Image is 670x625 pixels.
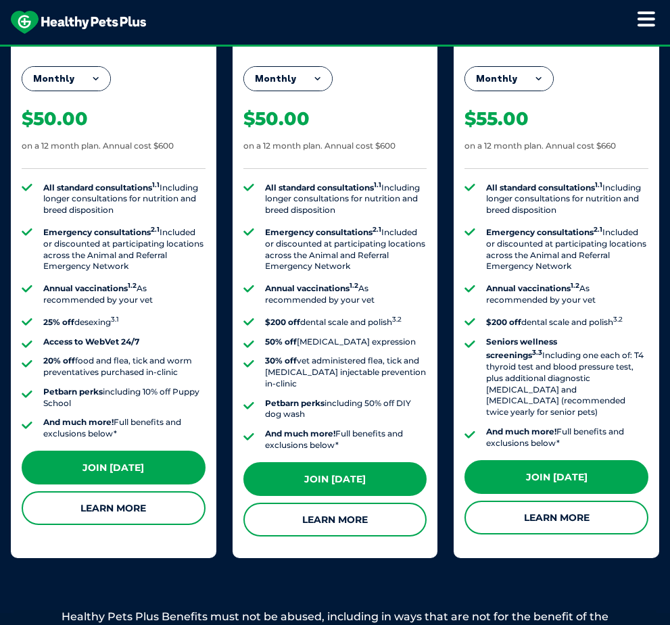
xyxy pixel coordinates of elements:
[22,141,174,152] div: on a 12 month plan. Annual cost $600
[265,283,358,293] strong: Annual vaccinations
[486,227,602,237] strong: Emergency consultations
[243,462,427,496] a: Join [DATE]
[151,225,160,234] sup: 2.1
[486,336,648,419] li: Including one each of: T4 thyroid test and blood pressure test, plus additional diagnostic [MEDIC...
[128,281,137,290] sup: 1.2
[243,141,396,152] div: on a 12 month plan. Annual cost $600
[486,280,648,306] li: As recommended by your vet
[594,225,602,234] sup: 2.1
[43,355,75,366] strong: 20% off
[265,428,335,439] strong: And much more!
[43,386,206,409] li: including 10% off Puppy School
[244,67,332,91] button: Monthly
[43,417,206,440] li: Full benefits and exclusions below*
[82,45,588,57] span: Proactive, preventative wellness program designed to keep your pet healthier and happier for longer
[22,67,110,91] button: Monthly
[265,227,381,237] strong: Emergency consultations
[265,355,297,366] strong: 30% off
[265,428,427,451] li: Full benefits and exclusions below*
[43,386,103,397] strong: Petbarn perks
[265,398,325,408] strong: Petbarn perks
[43,314,206,328] li: desexing
[486,336,557,361] strong: Seniors wellness screenings
[486,317,521,327] strong: $200 off
[265,280,427,306] li: As recommended by your vet
[265,224,427,272] li: Included or discounted at participating locations across the Animal and Referral Emergency Network
[265,182,381,193] strong: All standard consultations
[532,348,542,357] sup: 3.3
[374,180,381,189] sup: 1.1
[595,180,602,189] sup: 1.1
[464,141,616,152] div: on a 12 month plan. Annual cost $660
[486,426,648,449] li: Full benefits and exclusions below*
[243,503,427,536] a: Learn More
[152,180,160,189] sup: 1.1
[265,180,427,216] li: Including longer consultations for nutrition and breed disposition
[43,336,139,347] strong: Access to WebVet 24/7
[43,182,160,193] strong: All standard consultations
[486,180,648,216] li: Including longer consultations for nutrition and breed disposition
[486,182,602,193] strong: All standard consultations
[243,107,310,130] div: $50.00
[464,501,648,534] a: Learn More
[464,107,529,130] div: $55.00
[22,451,206,484] a: Join [DATE]
[265,317,300,327] strong: $200 off
[571,281,579,290] sup: 1.2
[43,283,137,293] strong: Annual vaccinations
[43,280,206,306] li: As recommended by your vet
[265,336,427,348] li: [MEDICAL_DATA] expression
[43,224,206,272] li: Included or discounted at participating locations across the Animal and Referral Emergency Network
[350,281,358,290] sup: 1.2
[43,227,160,237] strong: Emergency consultations
[486,314,648,328] li: dental scale and polish
[373,225,381,234] sup: 2.1
[22,491,206,525] a: Learn More
[43,355,206,378] li: food and flea, tick and worm preventatives purchased in-clinic
[43,317,74,327] strong: 25% off
[265,398,427,421] li: including 50% off DIY dog wash
[486,283,579,293] strong: Annual vaccinations
[265,355,427,389] li: vet administered flea, tick and [MEDICAL_DATA] injectable prevention in-clinic
[265,336,297,347] strong: 50% off
[43,180,206,216] li: Including longer consultations for nutrition and breed disposition
[613,315,623,324] sup: 3.2
[111,315,119,324] sup: 3.1
[465,67,553,91] button: Monthly
[392,315,402,324] sup: 3.2
[265,314,427,328] li: dental scale and polish
[22,107,88,130] div: $50.00
[43,417,114,427] strong: And much more!
[486,224,648,272] li: Included or discounted at participating locations across the Animal and Referral Emergency Network
[11,11,146,34] img: hpp-logo
[486,426,556,436] strong: And much more!
[464,460,648,494] a: Join [DATE]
